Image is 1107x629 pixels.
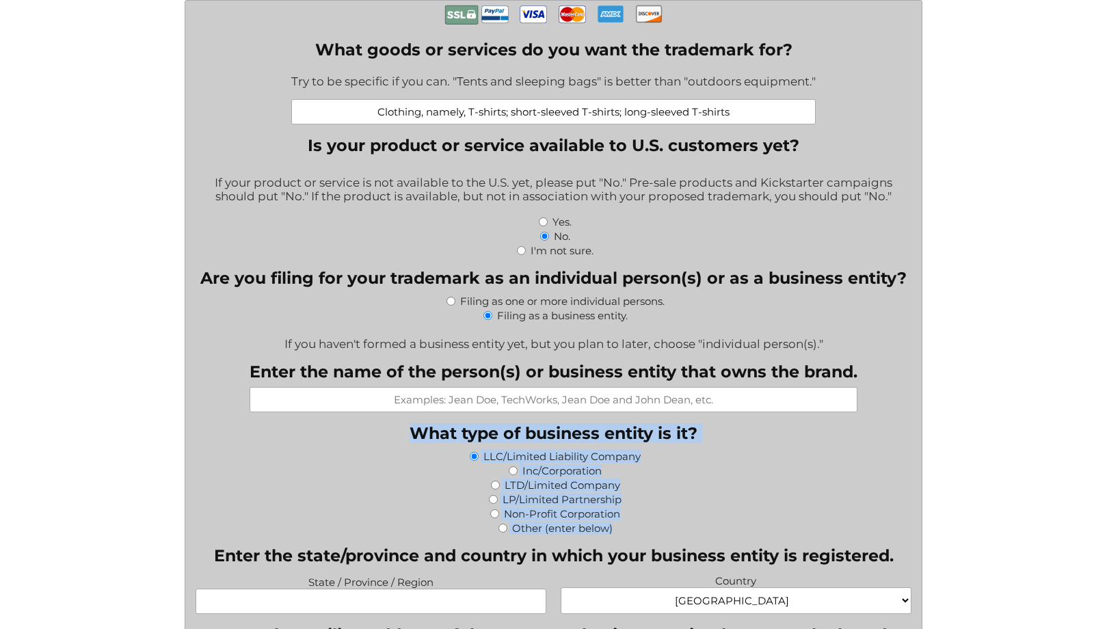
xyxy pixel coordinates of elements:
img: Discover [635,1,663,27]
label: I'm not sure. [531,244,593,257]
legend: Enter the state/province and country in which your business entity is registered. [214,546,894,565]
img: Visa [520,1,547,28]
img: MasterCard [559,1,586,28]
label: Other (enter below) [512,522,613,535]
input: Examples: Pet leashes; Healthcare consulting; Web-based accounting software [291,99,816,124]
label: State / Province / Region [196,572,546,589]
div: If you haven't formed a business entity yet, but you plan to later, choose "individual person(s)." [196,328,911,351]
input: Examples: Jean Doe, TechWorks, Jean Doe and John Dean, etc. [250,387,857,412]
img: PayPal [481,1,509,28]
legend: What type of business entity is it? [410,423,697,443]
label: What goods or services do you want the trademark for? [291,40,816,59]
label: No. [554,230,570,243]
label: LTD/Limited Company [505,479,620,492]
img: Secure Payment with SSL [444,1,479,29]
div: If your product or service is not available to the U.S. yet, please put "No." Pre-sale products a... [196,167,911,214]
label: Country [561,571,911,587]
legend: Are you filing for your trademark as an individual person(s) or as a business entity? [200,268,907,288]
label: Yes. [552,215,572,228]
img: AmEx [597,1,624,27]
legend: Is your product or service available to U.S. customers yet? [308,135,799,155]
label: LLC/Limited Liability Company [483,450,641,463]
label: Non-Profit Corporation [504,507,620,520]
label: Filing as one or more individual persons. [460,295,665,308]
div: Try to be specific if you can. "Tents and sleeping bags" is better than "outdoors equipment." [291,66,816,99]
label: Inc/Corporation [522,464,602,477]
label: Enter the name of the person(s) or business entity that owns the brand. [250,362,857,382]
label: Filing as a business entity. [497,309,628,322]
label: LP/Limited Partnership [503,493,622,506]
